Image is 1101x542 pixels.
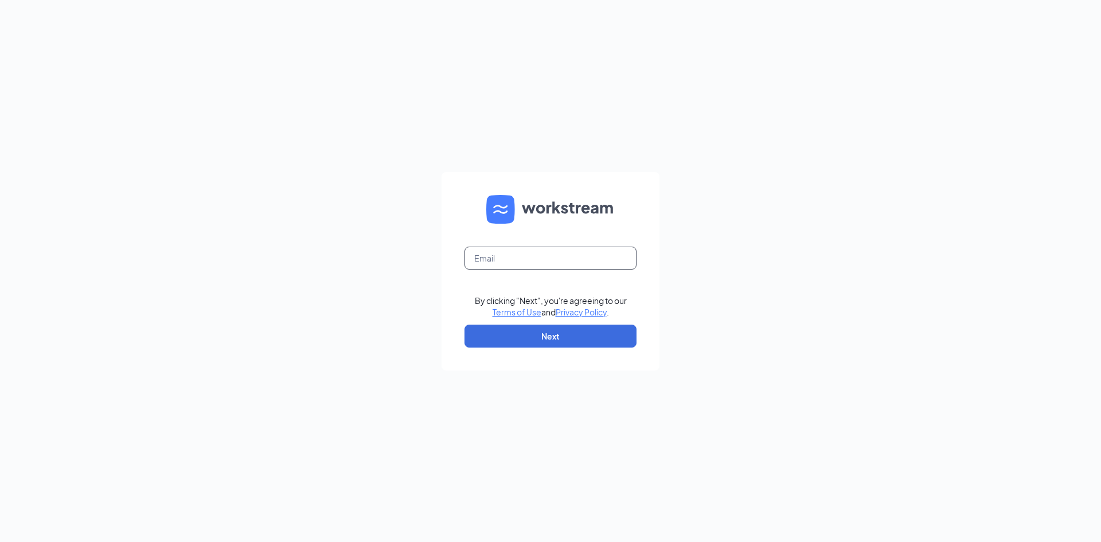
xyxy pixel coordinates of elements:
[464,325,637,348] button: Next
[486,195,615,224] img: WS logo and Workstream text
[556,307,607,317] a: Privacy Policy
[464,247,637,270] input: Email
[475,295,627,318] div: By clicking "Next", you're agreeing to our and .
[493,307,541,317] a: Terms of Use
